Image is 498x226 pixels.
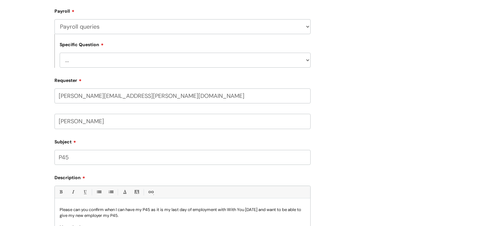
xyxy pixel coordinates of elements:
[54,75,311,83] label: Requester
[107,188,115,196] a: 1. Ordered List (Ctrl-Shift-8)
[60,207,305,219] p: Please can you confirm when I can have my P45 as it is my last day of employment with With You [D...
[147,188,155,196] a: Link
[54,137,311,145] label: Subject
[121,188,129,196] a: Font Color
[54,173,311,180] label: Description
[57,188,65,196] a: Bold (Ctrl-B)
[54,6,311,14] label: Payroll
[81,188,89,196] a: Underline(Ctrl-U)
[95,188,103,196] a: • Unordered List (Ctrl-Shift-7)
[60,41,104,47] label: Specific Question
[69,188,77,196] a: Italic (Ctrl-I)
[54,114,311,129] input: Your Name
[54,88,311,103] input: Email
[133,188,141,196] a: Back Color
